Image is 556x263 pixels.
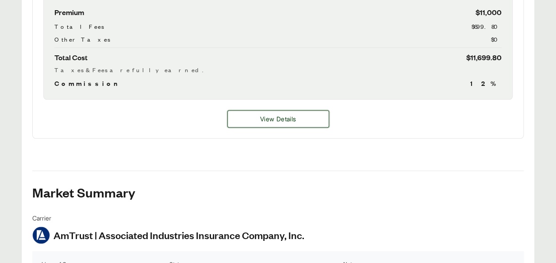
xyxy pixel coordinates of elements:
[475,6,502,18] span: $11,000
[470,78,502,89] span: 12 %
[54,51,88,63] span: Total Cost
[491,35,502,44] span: $0
[54,22,104,31] span: Total Fees
[54,78,122,89] span: Commission
[260,114,296,124] span: View Details
[32,213,304,223] span: Carrier
[472,22,502,31] span: $699.80
[54,6,84,18] span: Premium
[54,65,502,74] div: Taxes & Fees are fully earned.
[33,227,50,244] img: AmTrust | Associated Industries Insurance Company, Inc.
[54,228,304,242] span: AmTrust | Associated Industries Insurance Company, Inc.
[32,185,524,199] h2: Market Summary
[227,110,329,128] a: Kinsale details
[466,51,502,63] span: $11,699.80
[54,35,110,44] span: Other Taxes
[227,110,329,128] button: View Details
